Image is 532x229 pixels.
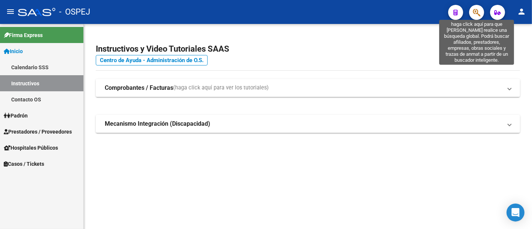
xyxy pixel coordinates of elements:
mat-icon: menu [6,7,15,16]
a: Centro de Ayuda - Administración de O.S. [96,55,208,65]
span: Padrón [4,112,28,120]
span: Prestadores / Proveedores [4,128,72,136]
span: Casos / Tickets [4,160,44,168]
h2: Instructivos y Video Tutoriales SAAS [96,42,520,56]
span: Firma Express [4,31,43,39]
div: Open Intercom Messenger [507,204,525,222]
mat-icon: person [517,7,526,16]
span: (haga click aquí para ver los tutoriales) [173,84,269,92]
mat-expansion-panel-header: Comprobantes / Facturas(haga click aquí para ver los tutoriales) [96,79,520,97]
strong: Mecanismo Integración (Discapacidad) [105,120,210,128]
mat-expansion-panel-header: Mecanismo Integración (Discapacidad) [96,115,520,133]
span: Hospitales Públicos [4,144,58,152]
span: Inicio [4,47,23,55]
strong: Comprobantes / Facturas [105,84,173,92]
span: - OSPEJ [59,4,90,20]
